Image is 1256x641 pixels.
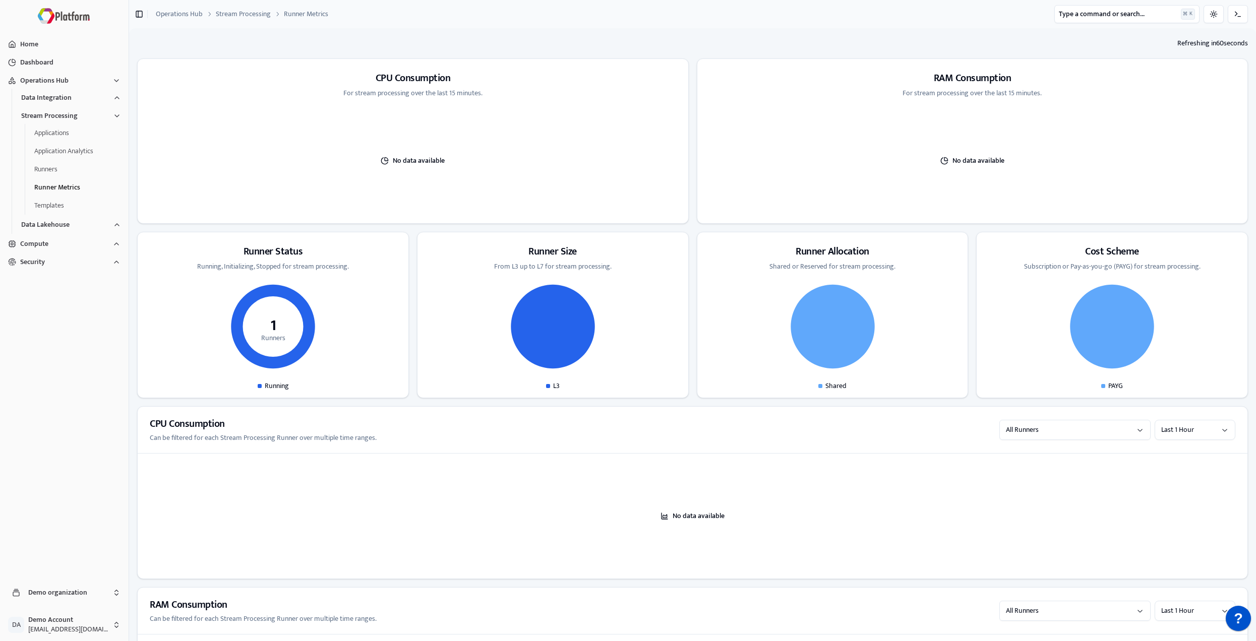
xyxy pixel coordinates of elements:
[769,262,895,272] p: Shared or Reserved for stream processing.
[28,588,108,597] span: Demo organization
[4,36,125,52] button: Home
[4,613,125,637] button: DADemo Account[EMAIL_ADDRESS][DOMAIN_NAME]
[1024,262,1201,272] p: Subscription or Pay-as-you-go (PAYG) for stream processing.
[661,511,725,521] span: No data available
[150,433,995,443] p: Can be filtered for each Stream Processing Runner over multiple time ranges.
[4,581,125,605] button: Demo organization
[494,262,612,272] p: From L3 up to L7 for stream processing.
[903,88,1042,98] p: For stream processing over the last 15 minutes.
[261,332,285,344] tspan: Runners
[1085,244,1139,259] h3: Cost Scheme
[21,220,70,230] span: Data Lakehouse
[4,236,125,252] button: Compute
[216,9,271,19] a: Stream Processing
[20,257,45,267] span: Security
[524,381,581,391] div: L3
[796,244,869,259] h3: Runner Allocation
[245,381,302,391] div: Running
[17,90,125,106] button: Data Integration
[17,108,125,124] button: Stream Processing
[1221,601,1256,641] iframe: JSD widget
[940,156,1004,166] span: No data available
[150,598,995,612] h3: RAM Consumption
[1155,601,1235,621] button: Select a value
[270,313,276,338] tspan: 1
[150,614,995,624] p: Can be filtered for each Stream Processing Runner over multiple time ranges.
[197,262,349,272] p: Running, Initializing, Stopped for stream processing.
[20,239,48,249] span: Compute
[20,76,69,86] span: Operations Hub
[21,93,72,103] span: Data Integration
[30,198,126,214] button: Templates
[1155,420,1235,440] button: Select a value
[156,9,203,19] a: Operations Hub
[244,244,303,259] h3: Runner Status
[30,125,126,141] button: Applications
[28,624,108,634] span: [EMAIL_ADDRESS][DOMAIN_NAME]
[30,161,126,177] button: Runners
[21,111,78,121] span: Stream Processing
[528,244,577,259] h3: Runner Size
[4,254,125,270] button: Security
[1054,5,1200,23] button: Type a command or search...⌘K
[934,71,1011,85] h3: RAM Consumption
[804,381,861,391] div: Shared
[1177,36,1248,50] span: Refreshing in 60 seconds
[343,88,483,98] p: For stream processing over the last 15 minutes.
[28,615,108,624] span: Demo Account
[1059,9,1145,19] span: Type a command or search...
[17,217,125,233] button: Data Lakehouse
[8,617,24,633] span: D A
[30,143,126,159] button: Application Analytics
[150,417,995,431] h3: CPU Consumption
[30,179,126,196] button: Runner Metrics
[1084,381,1141,391] div: PAYG
[4,54,125,71] button: Dashboard
[156,9,328,19] nav: breadcrumb
[376,71,451,85] h3: CPU Consumption
[284,9,328,19] a: Runner Metrics
[381,156,445,166] span: No data available
[4,73,125,89] button: Operations Hub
